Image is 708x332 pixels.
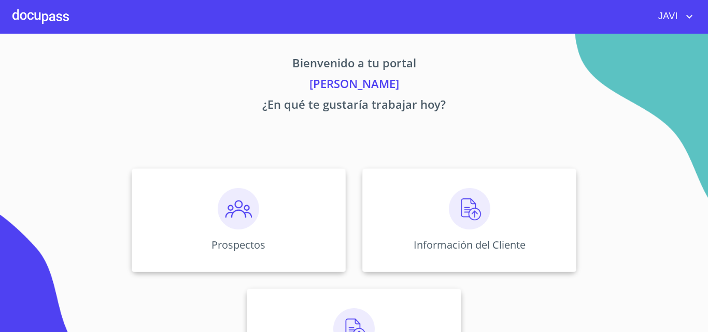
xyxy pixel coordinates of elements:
p: Prospectos [211,238,265,252]
p: ¿En qué te gustaría trabajar hoy? [35,96,673,117]
p: [PERSON_NAME] [35,75,673,96]
p: Información del Cliente [414,238,526,252]
img: carga.png [449,188,490,229]
span: JAVI [650,8,683,25]
button: account of current user [650,8,696,25]
img: prospectos.png [218,188,259,229]
p: Bienvenido a tu portal [35,54,673,75]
